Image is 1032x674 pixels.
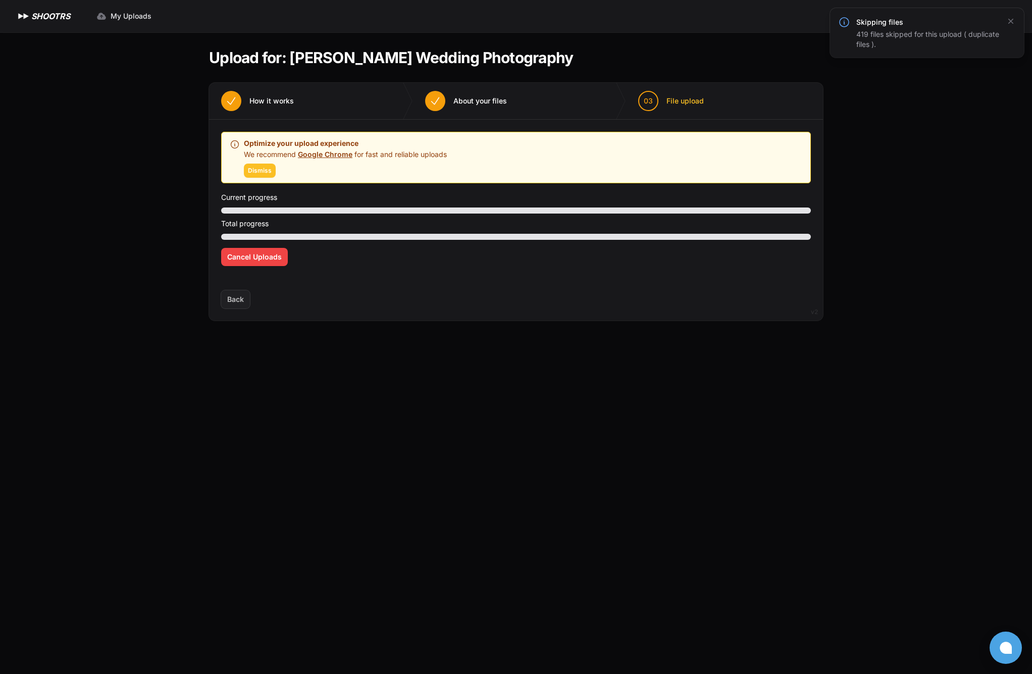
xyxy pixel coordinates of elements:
[249,96,294,106] span: How it works
[16,10,70,22] a: SHOOTRS SHOOTRS
[666,96,704,106] span: File upload
[856,29,1000,49] div: 419 files skipped for this upload ( duplicate files ).
[413,83,519,119] button: About your files
[298,150,352,159] a: Google Chrome
[16,10,31,22] img: SHOOTRS
[248,167,272,175] span: Dismiss
[209,83,306,119] button: How it works
[209,48,573,67] h1: Upload for: [PERSON_NAME] Wedding Photography
[811,306,818,318] div: v2
[990,632,1022,664] button: Open chat window
[244,149,447,160] p: We recommend for fast and reliable uploads
[221,191,811,203] p: Current progress
[856,17,1000,27] h3: Skipping files
[244,164,276,178] button: Dismiss
[221,218,811,230] p: Total progress
[644,96,653,106] span: 03
[453,96,507,106] span: About your files
[227,252,282,262] span: Cancel Uploads
[221,248,288,266] button: Cancel Uploads
[31,10,70,22] h1: SHOOTRS
[90,7,158,25] a: My Uploads
[111,11,151,21] span: My Uploads
[626,83,716,119] button: 03 File upload
[244,137,447,149] p: Optimize your upload experience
